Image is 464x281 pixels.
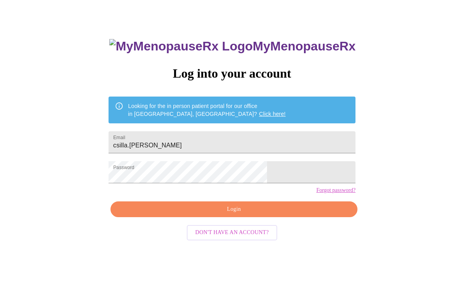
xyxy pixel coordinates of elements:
[316,187,355,194] a: Forgot password?
[259,111,286,117] a: Click here!
[120,205,348,214] span: Login
[187,225,278,240] button: Don't have an account?
[109,39,252,54] img: MyMenopauseRx Logo
[185,229,280,235] a: Don't have an account?
[109,66,355,81] h3: Log into your account
[109,39,355,54] h3: MyMenopauseRx
[195,228,269,238] span: Don't have an account?
[128,99,286,121] div: Looking for the in person patient portal for our office in [GEOGRAPHIC_DATA], [GEOGRAPHIC_DATA]?
[110,201,357,218] button: Login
